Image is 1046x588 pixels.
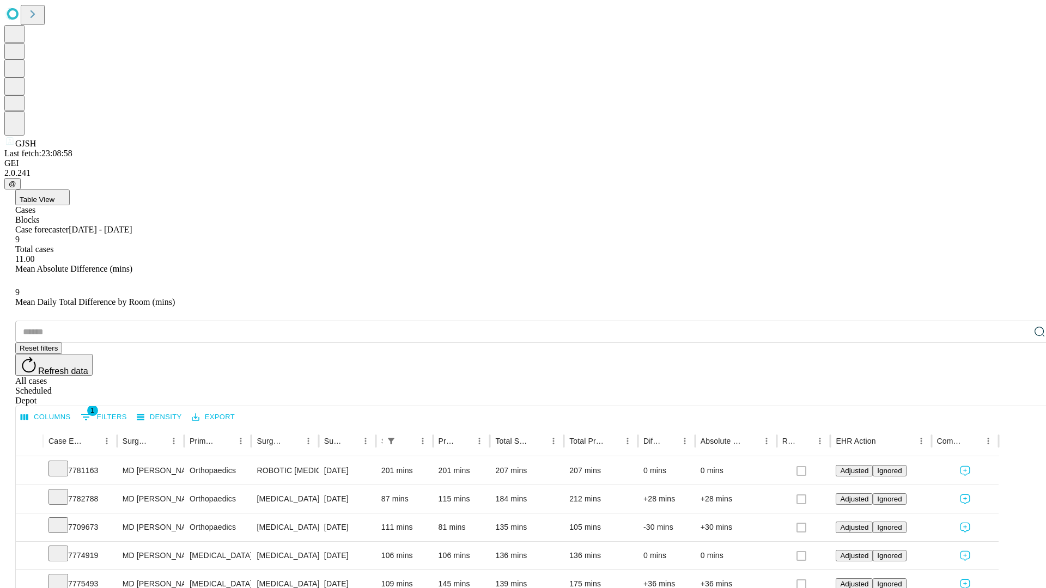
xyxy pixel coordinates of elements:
[877,495,902,503] span: Ignored
[99,433,114,449] button: Menu
[643,437,661,445] div: Difference
[840,552,868,560] span: Adjusted
[343,433,358,449] button: Sort
[69,225,132,234] span: [DATE] - [DATE]
[15,297,175,307] span: Mean Daily Total Difference by Room (mins)
[151,433,166,449] button: Sort
[21,518,38,537] button: Expand
[384,433,399,449] div: 1 active filter
[937,437,964,445] div: Comments
[381,485,428,513] div: 87 mins
[701,485,771,513] div: +28 mins
[166,433,181,449] button: Menu
[4,168,1042,178] div: 2.0.241
[701,437,743,445] div: Absolute Difference
[873,550,906,561] button: Ignored
[877,552,902,560] span: Ignored
[48,513,112,541] div: 7709673
[4,178,21,189] button: @
[123,485,179,513] div: MD [PERSON_NAME] [PERSON_NAME] Md
[4,149,72,158] span: Last fetch: 23:08:58
[643,457,690,485] div: 0 mins
[48,485,112,513] div: 7782788
[531,433,546,449] button: Sort
[285,433,301,449] button: Sort
[15,342,62,354] button: Reset filters
[662,433,677,449] button: Sort
[643,513,690,541] div: -30 mins
[836,493,873,505] button: Adjusted
[123,513,179,541] div: MD [PERSON_NAME] [PERSON_NAME] Md
[257,457,313,485] div: ROBOTIC [MEDICAL_DATA] KNEE TOTAL
[643,542,690,569] div: 0 mins
[840,495,868,503] span: Adjusted
[15,235,20,244] span: 9
[38,366,88,376] span: Refresh data
[15,225,69,234] span: Case forecaster
[190,542,246,569] div: [MEDICAL_DATA]
[759,433,774,449] button: Menu
[15,354,93,376] button: Refresh data
[840,580,868,588] span: Adjusted
[257,485,313,513] div: [MEDICAL_DATA] [MEDICAL_DATA]
[20,344,58,352] span: Reset filters
[495,542,558,569] div: 136 mins
[439,485,485,513] div: 115 mins
[836,550,873,561] button: Adjusted
[701,542,771,569] div: 0 mins
[782,437,796,445] div: Resolved in EHR
[965,433,981,449] button: Sort
[605,433,620,449] button: Sort
[301,433,316,449] button: Menu
[836,522,873,533] button: Adjusted
[15,244,53,254] span: Total cases
[495,437,530,445] div: Total Scheduled Duration
[324,457,370,485] div: [DATE]
[797,433,812,449] button: Sort
[812,433,828,449] button: Menu
[569,542,633,569] div: 136 mins
[495,457,558,485] div: 207 mins
[415,433,430,449] button: Menu
[233,433,248,449] button: Menu
[4,158,1042,168] div: GEI
[877,523,902,531] span: Ignored
[873,522,906,533] button: Ignored
[78,408,130,426] button: Show filters
[981,433,996,449] button: Menu
[190,485,246,513] div: Orthopaedics
[877,580,902,588] span: Ignored
[84,433,99,449] button: Sort
[123,457,179,485] div: MD [PERSON_NAME] [PERSON_NAME] Md
[457,433,472,449] button: Sort
[836,437,875,445] div: EHR Action
[439,457,485,485] div: 201 mins
[15,189,70,205] button: Table View
[20,195,54,204] span: Table View
[439,437,456,445] div: Predicted In Room Duration
[190,437,217,445] div: Primary Service
[48,542,112,569] div: 7774919
[190,457,246,485] div: Orthopaedics
[48,437,83,445] div: Case Epic Id
[877,433,892,449] button: Sort
[123,437,150,445] div: Surgeon Name
[324,437,342,445] div: Surgery Date
[358,433,373,449] button: Menu
[381,513,428,541] div: 111 mins
[439,513,485,541] div: 81 mins
[21,462,38,481] button: Expand
[472,433,487,449] button: Menu
[190,513,246,541] div: Orthopaedics
[123,542,179,569] div: MD [PERSON_NAME] E Md
[257,513,313,541] div: [MEDICAL_DATA] WITH [MEDICAL_DATA] REPAIR
[836,465,873,476] button: Adjusted
[48,457,112,485] div: 7781163
[381,542,428,569] div: 106 mins
[569,457,633,485] div: 207 mins
[15,287,20,297] span: 9
[873,465,906,476] button: Ignored
[620,433,635,449] button: Menu
[877,467,902,475] span: Ignored
[495,485,558,513] div: 184 mins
